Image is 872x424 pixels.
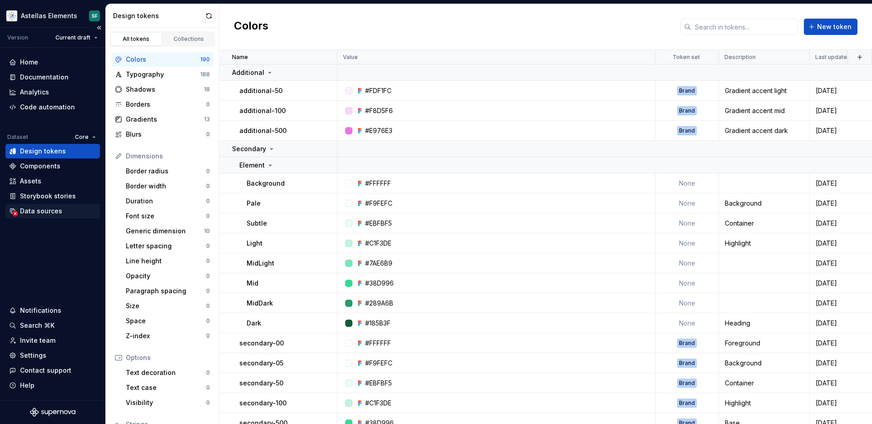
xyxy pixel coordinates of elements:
[5,333,100,348] a: Invite team
[206,197,210,205] div: 0
[126,197,206,206] div: Duration
[20,207,62,216] div: Data sources
[5,174,100,188] a: Assets
[232,144,266,153] p: Secondary
[724,54,756,61] p: Description
[51,31,102,44] button: Current draft
[206,287,210,295] div: 0
[206,242,210,250] div: 0
[815,54,851,61] p: Last updated
[206,212,210,220] div: 0
[719,219,809,228] div: Container
[55,34,90,41] span: Current draft
[232,54,248,61] p: Name
[5,55,100,69] a: Home
[126,152,210,161] div: Dimensions
[20,58,38,67] div: Home
[126,85,204,94] div: Shadows
[239,161,265,170] p: Element
[343,54,358,61] p: Value
[239,126,287,135] p: additional-500
[5,100,100,114] a: Code automation
[122,239,213,253] a: Letter spacing0
[206,101,210,108] div: 0
[719,399,809,408] div: Highlight
[126,286,206,296] div: Paragraph spacing
[20,103,75,112] div: Code automation
[21,11,77,20] div: Astellas Elements
[5,70,100,84] a: Documentation
[5,144,100,158] a: Design tokens
[122,284,213,298] a: Paragraph spacing0
[200,56,210,63] div: 190
[673,54,700,61] p: Token set
[655,293,719,313] td: None
[126,398,206,407] div: Visibility
[126,256,206,266] div: Line height
[126,242,206,251] div: Letter spacing
[206,257,210,265] div: 0
[206,272,210,280] div: 0
[206,384,210,391] div: 0
[93,21,105,34] button: Collapse sidebar
[122,194,213,208] a: Duration0
[365,319,391,328] div: #185B3F
[111,97,213,112] a: Borders0
[111,127,213,142] a: Blurs0
[677,339,697,348] div: Brand
[126,212,206,221] div: Font size
[239,339,284,348] p: secondary-00
[5,204,100,218] a: Data sources
[247,179,285,188] p: Background
[206,332,210,340] div: 0
[20,147,66,156] div: Design tokens
[655,173,719,193] td: None
[122,179,213,193] a: Border width0
[247,199,261,208] p: Pale
[677,379,697,388] div: Brand
[114,35,159,43] div: All tokens
[206,182,210,190] div: 0
[204,227,210,235] div: 10
[677,126,697,135] div: Brand
[126,353,210,362] div: Options
[719,239,809,248] div: Highlight
[5,159,100,173] a: Components
[122,164,213,178] a: Border radius0
[5,189,100,203] a: Storybook stories
[126,271,206,281] div: Opacity
[20,88,49,97] div: Analytics
[365,359,392,368] div: #F9FEFC
[365,106,393,115] div: #F8D5F6
[247,239,263,248] p: Light
[206,369,210,376] div: 0
[365,339,391,348] div: #FFFFFF
[719,359,809,368] div: Background
[122,314,213,328] a: Space0
[122,395,213,410] a: Visibility0
[5,348,100,363] a: Settings
[247,319,261,328] p: Dark
[2,6,104,25] button: Astellas ElementsSF
[655,233,719,253] td: None
[126,383,206,392] div: Text case
[71,131,100,143] button: Core
[655,273,719,293] td: None
[126,167,206,176] div: Border radius
[30,408,75,417] svg: Supernova Logo
[365,199,392,208] div: #F9FEFC
[113,11,203,20] div: Design tokens
[804,19,857,35] button: New token
[122,269,213,283] a: Opacity0
[20,321,54,330] div: Search ⌘K
[234,19,268,35] h2: Colors
[5,363,100,378] button: Contact support
[75,133,89,141] span: Core
[239,359,283,368] p: secondary-05
[247,299,273,308] p: MidDark
[365,299,393,308] div: #289A6B
[122,209,213,223] a: Font size0
[655,213,719,233] td: None
[111,52,213,67] a: Colors190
